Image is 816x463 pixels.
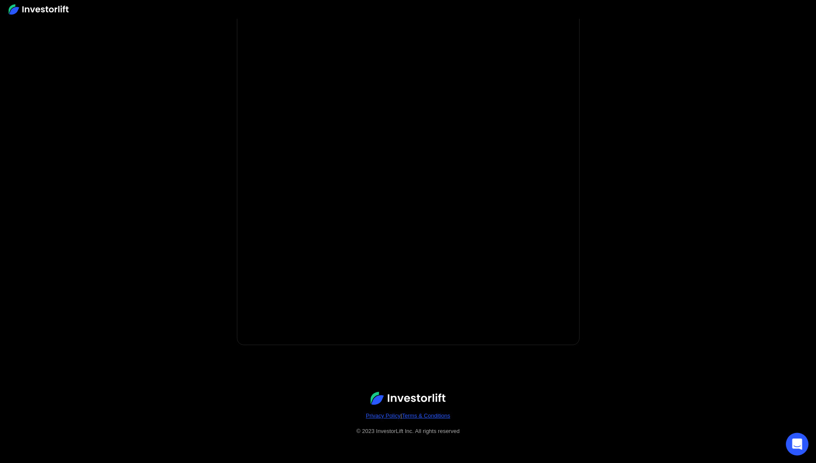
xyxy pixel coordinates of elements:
[786,433,809,456] div: Open Intercom Messenger
[17,427,799,436] div: © 2023 InvestorLift Inc. All rights reserved
[366,412,401,419] a: Privacy Policy
[402,412,450,419] a: Terms & Conditions
[17,412,799,420] div: |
